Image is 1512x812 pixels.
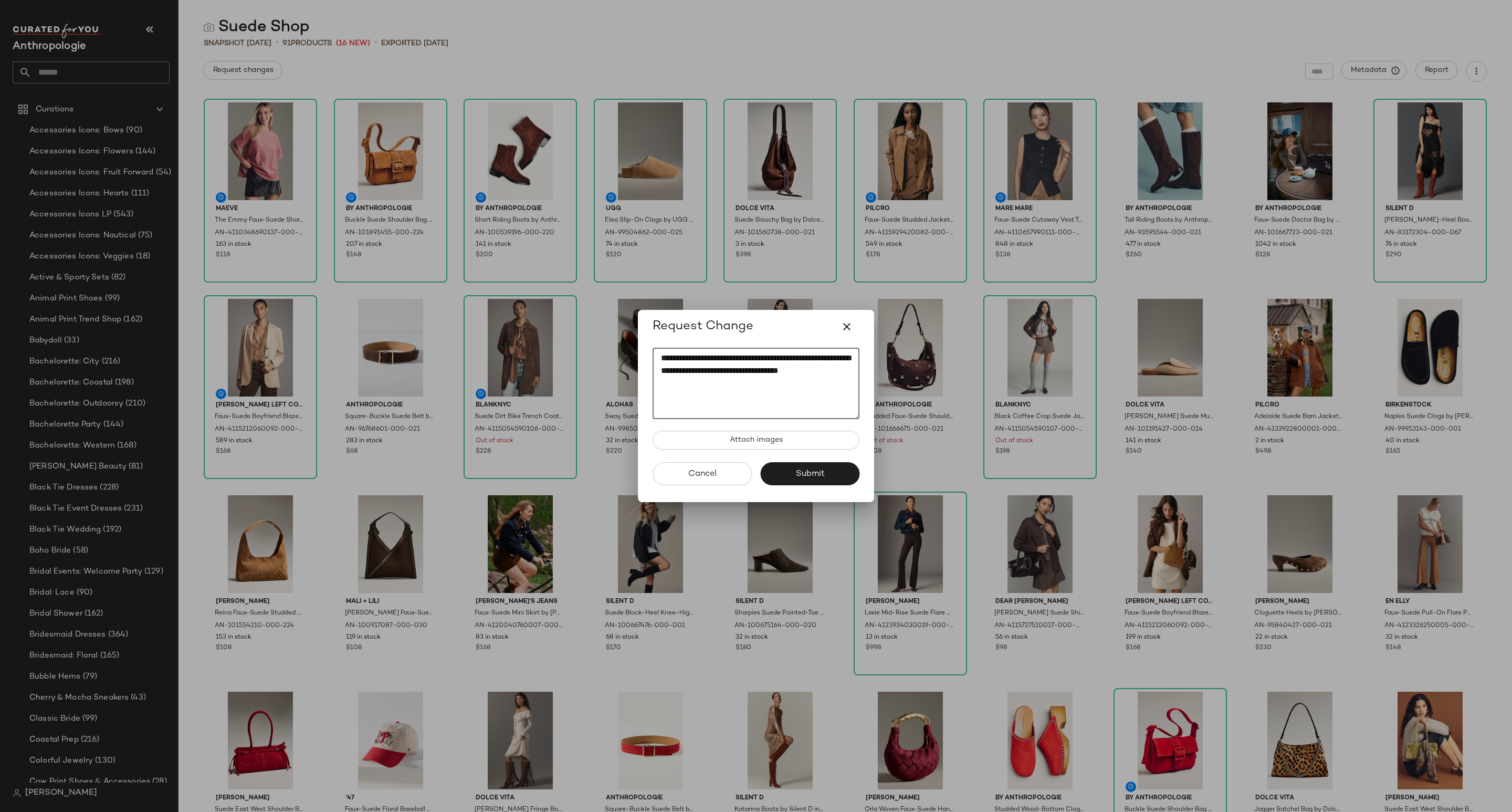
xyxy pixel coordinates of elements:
[760,462,859,485] button: Submit
[688,469,717,479] span: Cancel
[729,436,783,444] span: Attach images
[653,431,859,450] button: Attach images
[653,318,753,335] span: Request Change
[653,462,752,485] button: Cancel
[795,469,824,479] span: Submit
